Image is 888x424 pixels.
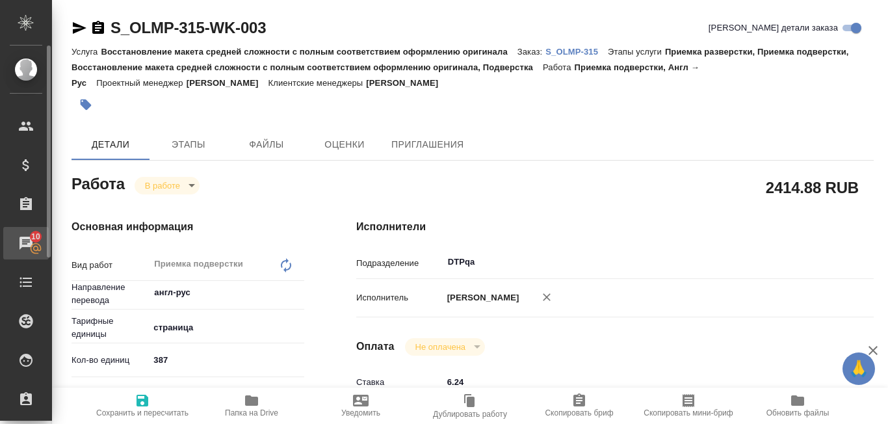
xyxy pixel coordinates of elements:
span: Дублировать работу [433,410,507,419]
h4: Исполнители [356,219,874,235]
p: Этапы услуги [608,47,665,57]
h4: Основная информация [72,219,304,235]
p: Клиентские менеджеры [268,78,367,88]
p: Подразделение [356,257,443,270]
a: S_OLMP-315-WK-003 [111,19,266,36]
span: Папка на Drive [225,408,278,417]
button: 🙏 [842,352,875,385]
p: Восстановление макета средней сложности с полным соответствием оформлению оригинала [101,47,517,57]
p: Направление перевода [72,281,149,307]
div: Медицина [149,383,304,405]
button: Не оплачена [411,341,469,352]
button: Добавить тэг [72,90,100,119]
button: Скопировать ссылку для ЯМессенджера [72,20,87,36]
span: 10 [23,230,48,243]
p: S_OLMP-315 [545,47,608,57]
button: Папка на Drive [197,388,306,424]
p: Работа [543,62,575,72]
h4: Оплата [356,339,395,354]
p: Тарифные единицы [72,315,149,341]
span: Детали [79,137,142,153]
p: [PERSON_NAME] [187,78,268,88]
p: Ставка [356,376,443,389]
a: S_OLMP-315 [545,46,608,57]
div: В работе [405,338,485,356]
button: Дублировать работу [415,388,525,424]
span: Этапы [157,137,220,153]
button: В работе [141,180,184,191]
button: Скопировать бриф [525,388,634,424]
p: [PERSON_NAME] [443,291,519,304]
p: Вид работ [72,259,149,272]
button: Удалить исполнителя [532,283,561,311]
input: ✎ Введи что-нибудь [443,373,831,391]
span: Скопировать бриф [545,408,613,417]
span: Файлы [235,137,298,153]
p: Заказ: [517,47,545,57]
button: Уведомить [306,388,415,424]
button: Скопировать ссылку [90,20,106,36]
span: Обновить файлы [766,408,829,417]
button: Open [824,261,826,263]
span: 🙏 [848,355,870,382]
span: Оценки [313,137,376,153]
p: Проектный менеджер [96,78,186,88]
p: Услуга [72,47,101,57]
span: [PERSON_NAME] детали заказа [709,21,838,34]
p: Исполнитель [356,291,443,304]
p: [PERSON_NAME] [366,78,448,88]
input: ✎ Введи что-нибудь [149,351,304,369]
h2: Работа [72,171,125,194]
a: 10 [3,227,49,259]
span: Сохранить и пересчитать [96,408,189,417]
span: Скопировать мини-бриф [644,408,733,417]
button: Сохранить и пересчитать [88,388,197,424]
button: Обновить файлы [743,388,852,424]
div: страница [149,317,304,339]
h2: 2414.88 RUB [766,176,859,198]
button: Скопировать мини-бриф [634,388,743,424]
button: Open [297,291,300,294]
div: В работе [135,177,200,194]
p: Кол-во единиц [72,354,149,367]
span: Уведомить [341,408,380,417]
span: Приглашения [391,137,464,153]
